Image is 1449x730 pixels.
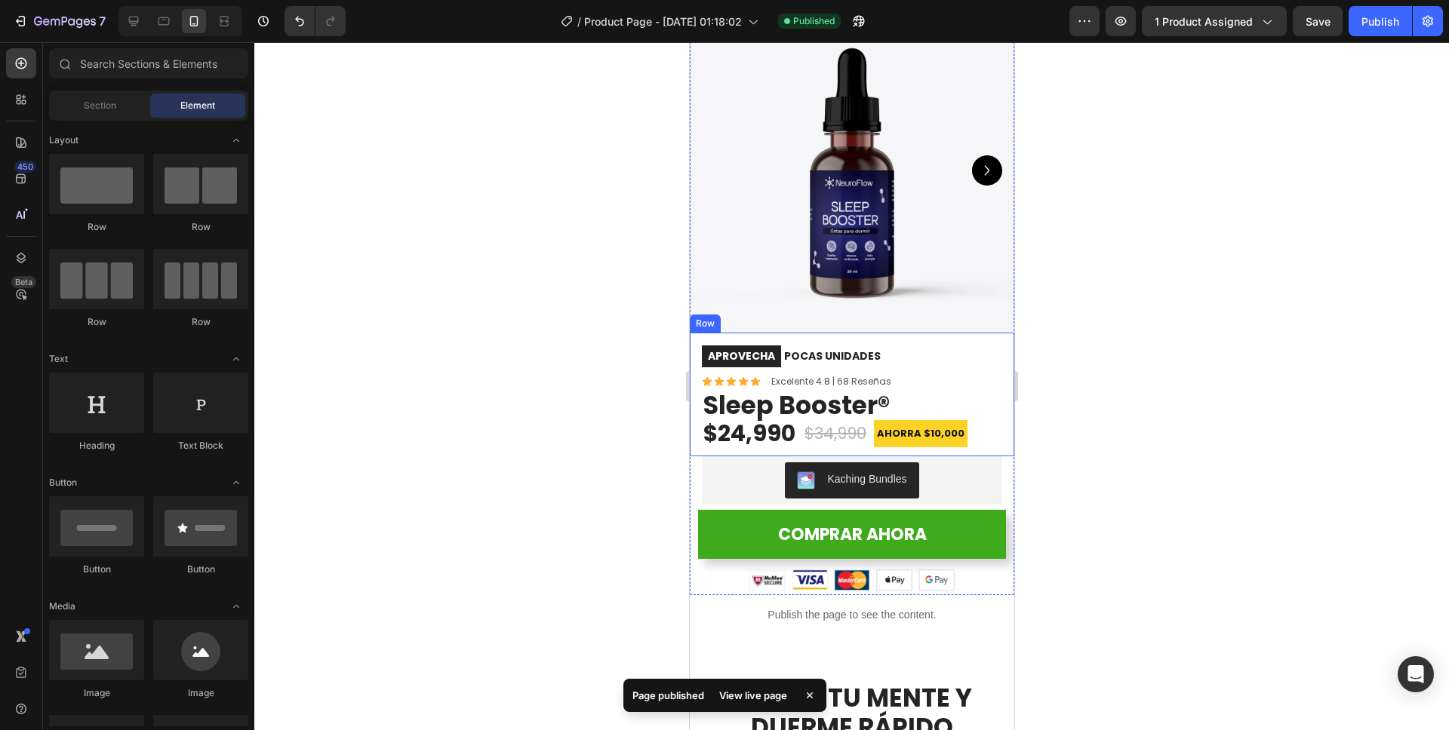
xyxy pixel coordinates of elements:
div: Row [153,220,248,234]
span: Element [180,99,215,112]
div: Beta [11,276,36,288]
span: Media [49,600,75,613]
div: Open Intercom Messenger [1398,656,1434,692]
span: Section [84,99,116,112]
p: Page published [632,688,704,703]
div: Image [49,686,144,700]
div: Button [49,563,144,576]
div: Undo/Redo [285,6,346,36]
span: Button [49,476,77,489]
span: Toggle open [224,128,248,152]
span: Product Page - [DATE] 01:18:02 [584,14,742,29]
div: Text Block [153,439,248,452]
p: 7 [99,12,106,30]
span: Text [49,352,68,366]
div: Publish [1361,14,1399,29]
span: Save [1306,15,1331,28]
button: 1 product assigned [1142,6,1287,36]
span: Layout [49,133,78,147]
iframe: Design area [690,42,1014,730]
div: Row [49,220,144,234]
span: Toggle open [224,347,248,371]
span: 1 product assigned [1155,14,1253,29]
button: Save [1293,6,1343,36]
input: Search Sections & Elements [49,48,248,78]
span: Toggle open [224,594,248,618]
div: Row [49,315,144,329]
button: Publish [1349,6,1412,36]
div: View live page [710,685,796,706]
span: Toggle open [224,471,248,495]
div: Image [153,686,248,700]
span: Published [793,14,835,28]
div: Button [153,563,248,576]
span: / [577,14,581,29]
div: Heading [49,439,144,452]
div: Row [153,315,248,329]
div: 450 [14,161,36,173]
h2: CALMA TU MENTE Y DUERME RÁPIDO [11,640,313,702]
button: 7 [6,6,112,36]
